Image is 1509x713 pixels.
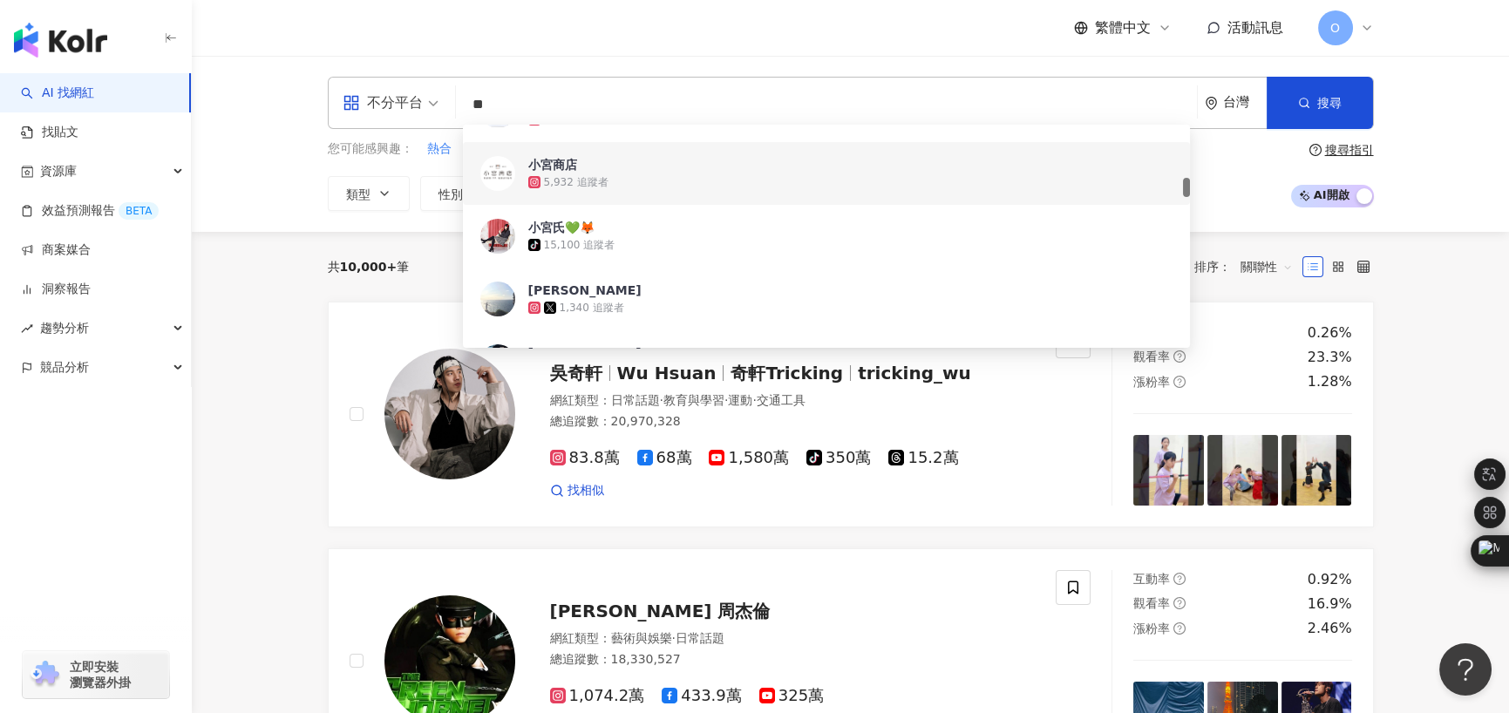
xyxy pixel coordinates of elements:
span: · [724,393,728,407]
img: KOL Avatar [384,349,515,479]
a: 洞察報告 [21,281,91,298]
img: KOL Avatar [480,282,515,316]
span: 325萬 [759,687,824,705]
img: KOL Avatar [480,219,515,254]
span: 活動訊息 [1227,19,1283,36]
img: KOL Avatar [480,344,515,379]
span: 資源庫 [40,152,77,191]
button: 類型 [328,176,410,211]
span: 立即安裝 瀏覽器外掛 [70,659,131,690]
span: 交通工具 [757,393,805,407]
span: Wu Hsuan [617,363,717,384]
span: 1,074.2萬 [550,687,645,705]
div: 網紅類型 ： [550,392,1036,410]
div: 排序： [1194,253,1302,281]
span: question-circle [1309,144,1322,156]
span: 漲粉率 [1133,375,1170,389]
span: 搜尋 [1317,96,1342,110]
span: · [660,393,663,407]
span: 繁體中文 [1095,18,1151,37]
div: 網紅類型 ： [550,630,1036,648]
span: 10,000+ [340,260,398,274]
span: environment [1205,97,1218,110]
span: O [1330,18,1340,37]
a: KOL Avatar吳奇軒Wu Hsuan奇軒Trickingtricking_wu網紅類型：日常話題·教育與學習·運動·交通工具總追蹤數：20,970,32883.8萬68萬1,580萬350... [328,302,1374,527]
span: 運動 [728,393,752,407]
span: 找相似 [568,482,604,499]
a: chrome extension立即安裝 瀏覽器外掛 [23,651,169,698]
div: [PERSON_NAME] [528,282,642,299]
span: 競品分析 [40,348,89,387]
a: 效益預測報告BETA [21,202,159,220]
div: 小宮氏💚🦊 [528,219,595,236]
span: 68萬 [637,449,692,467]
span: question-circle [1173,350,1186,363]
span: appstore [343,94,360,112]
img: post-image [1207,435,1278,506]
a: 商案媒合 [21,241,91,259]
span: 互動率 [1133,572,1170,586]
button: 搜尋 [1267,77,1373,129]
span: 日常話題 [611,393,660,407]
img: chrome extension [28,661,62,689]
button: 性別 [420,176,502,211]
span: tricking_wu [858,363,971,384]
span: question-circle [1173,376,1186,388]
img: post-image [1133,435,1204,506]
span: 433.9萬 [662,687,742,705]
span: [PERSON_NAME] 周杰倫 [550,601,771,621]
span: question-circle [1173,597,1186,609]
span: 您可能感興趣： [328,140,413,158]
span: question-circle [1173,573,1186,585]
span: rise [21,323,33,335]
a: 找貼文 [21,124,78,141]
span: 83.8萬 [550,449,620,467]
div: 不分平台 [343,89,423,117]
span: 性別 [438,187,463,201]
div: 2.46% [1308,619,1352,638]
img: logo [14,23,107,58]
span: 日常話題 [676,631,724,645]
div: 16.9% [1308,594,1352,614]
div: [PERSON_NAME] [528,344,642,362]
div: 1.28% [1308,372,1352,391]
span: 350萬 [806,449,871,467]
a: searchAI 找網紅 [21,85,94,102]
span: 藝術與娛樂 [611,631,672,645]
span: 關聯性 [1241,253,1293,281]
span: 15.2萬 [888,449,958,467]
span: 觀看率 [1133,596,1170,610]
div: 0.92% [1308,570,1352,589]
span: 熱合 [427,140,452,158]
span: 觀看率 [1133,350,1170,363]
div: 小宮商店 [528,156,577,173]
img: KOL Avatar [480,156,515,191]
div: 23.3% [1308,348,1352,367]
img: post-image [1281,435,1352,506]
div: 0.26% [1308,323,1352,343]
span: 趨勢分析 [40,309,89,348]
div: 15,100 追蹤者 [544,238,615,253]
div: 總追蹤數 ： 20,970,328 [550,413,1036,431]
span: · [752,393,756,407]
span: 教育與學習 [663,393,724,407]
span: 類型 [346,187,370,201]
span: 1,580萬 [709,449,789,467]
a: 找相似 [550,482,604,499]
div: 共 筆 [328,260,410,274]
div: 總追蹤數 ： 18,330,527 [550,651,1036,669]
span: 漲粉率 [1133,621,1170,635]
div: 5,932 追蹤者 [544,175,608,190]
span: question-circle [1173,622,1186,635]
span: 吳奇軒 [550,363,602,384]
iframe: Help Scout Beacon - Open [1439,643,1492,696]
span: · [672,631,676,645]
div: 搜尋指引 [1325,143,1374,157]
span: 奇軒Tricking [731,363,843,384]
div: 台灣 [1223,95,1267,110]
button: 熱合 [426,139,452,159]
div: 1,340 追蹤者 [560,301,624,316]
